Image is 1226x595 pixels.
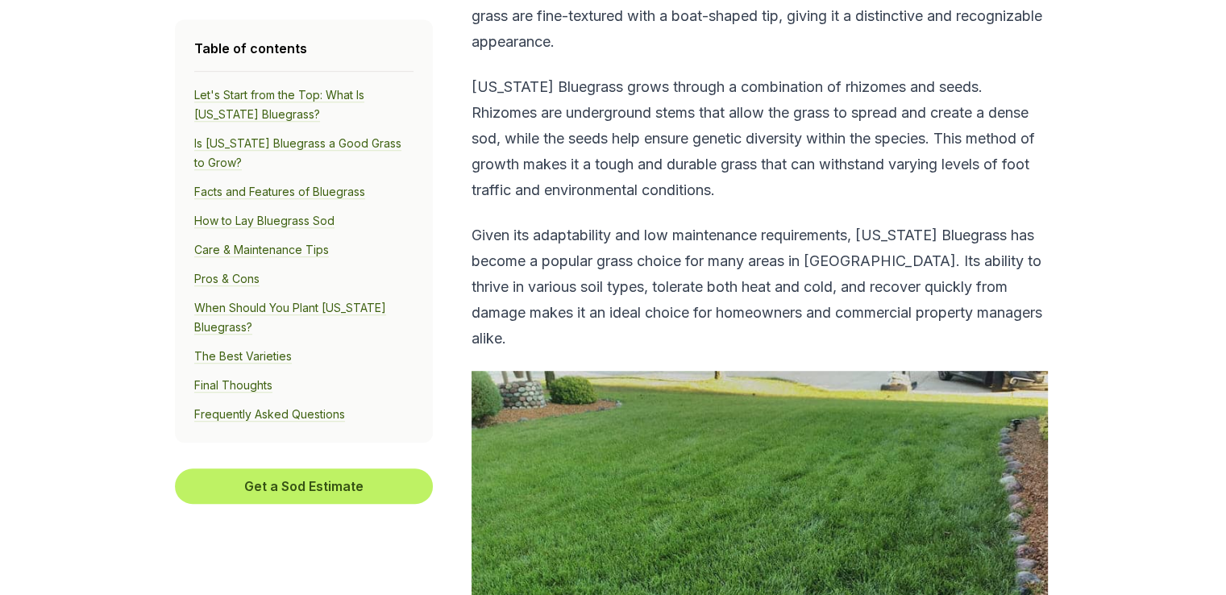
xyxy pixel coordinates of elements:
[194,39,414,58] h4: Table of contents
[194,136,401,170] a: Is [US_STATE] Bluegrass a Good Grass to Grow?
[175,468,433,504] button: Get a Sod Estimate
[472,74,1048,203] p: [US_STATE] Bluegrass grows through a combination of rhizomes and seeds. Rhizomes are underground ...
[194,243,329,257] a: Care & Maintenance Tips
[194,301,386,335] a: When Should You Plant [US_STATE] Bluegrass?
[194,185,365,199] a: Facts and Features of Bluegrass
[194,214,335,228] a: How to Lay Bluegrass Sod
[194,407,345,422] a: Frequently Asked Questions
[194,349,292,364] a: The Best Varieties
[472,223,1048,352] p: Given its adaptability and low maintenance requirements, [US_STATE] Bluegrass has become a popula...
[194,378,272,393] a: Final Thoughts
[194,272,260,286] a: Pros & Cons
[194,88,364,122] a: Let's Start from the Top: What Is [US_STATE] Bluegrass?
